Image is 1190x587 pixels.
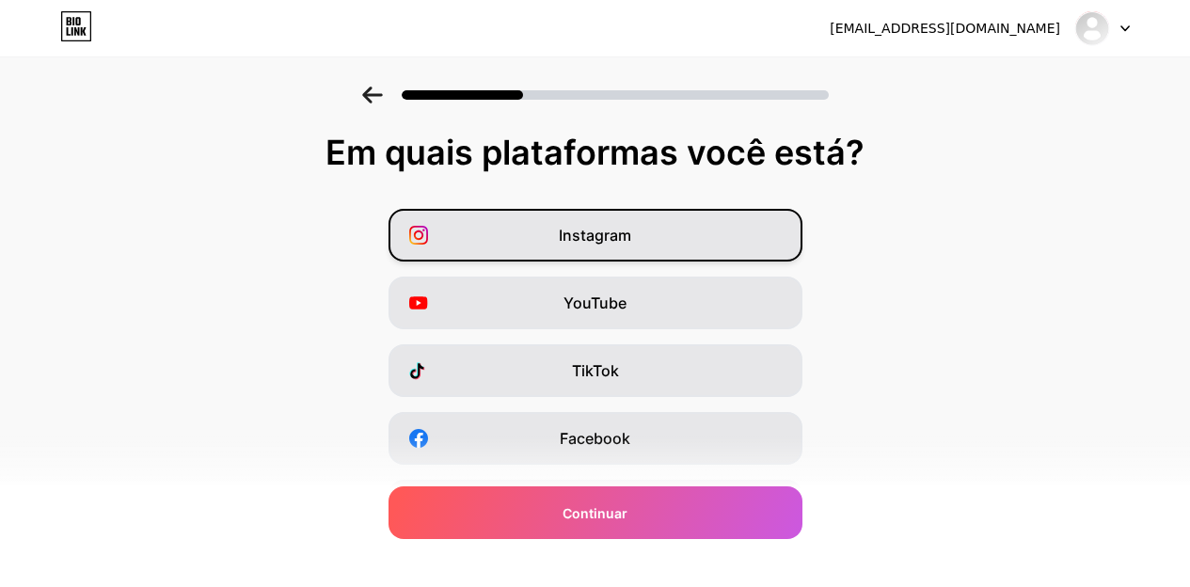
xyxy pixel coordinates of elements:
font: Continuar [563,505,627,521]
font: Compre-me um café [522,564,669,583]
font: YouTube [563,293,627,312]
font: Em quais plataformas você está? [325,132,865,173]
font: [EMAIL_ADDRESS][DOMAIN_NAME] [830,21,1060,36]
font: TikTok [572,361,619,380]
font: Instagram [559,226,631,245]
img: lucaslok [1074,10,1110,46]
font: Facebook [560,429,630,448]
